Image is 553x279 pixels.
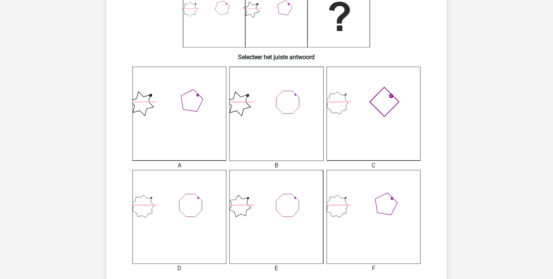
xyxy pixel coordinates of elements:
div: B [224,161,329,170]
div: E [224,264,329,273]
div: F [321,264,426,273]
h6: Selecteer het juiste antwoord [118,48,435,61]
div: A [127,161,232,170]
div: D [127,264,232,273]
div: C [321,161,426,170]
